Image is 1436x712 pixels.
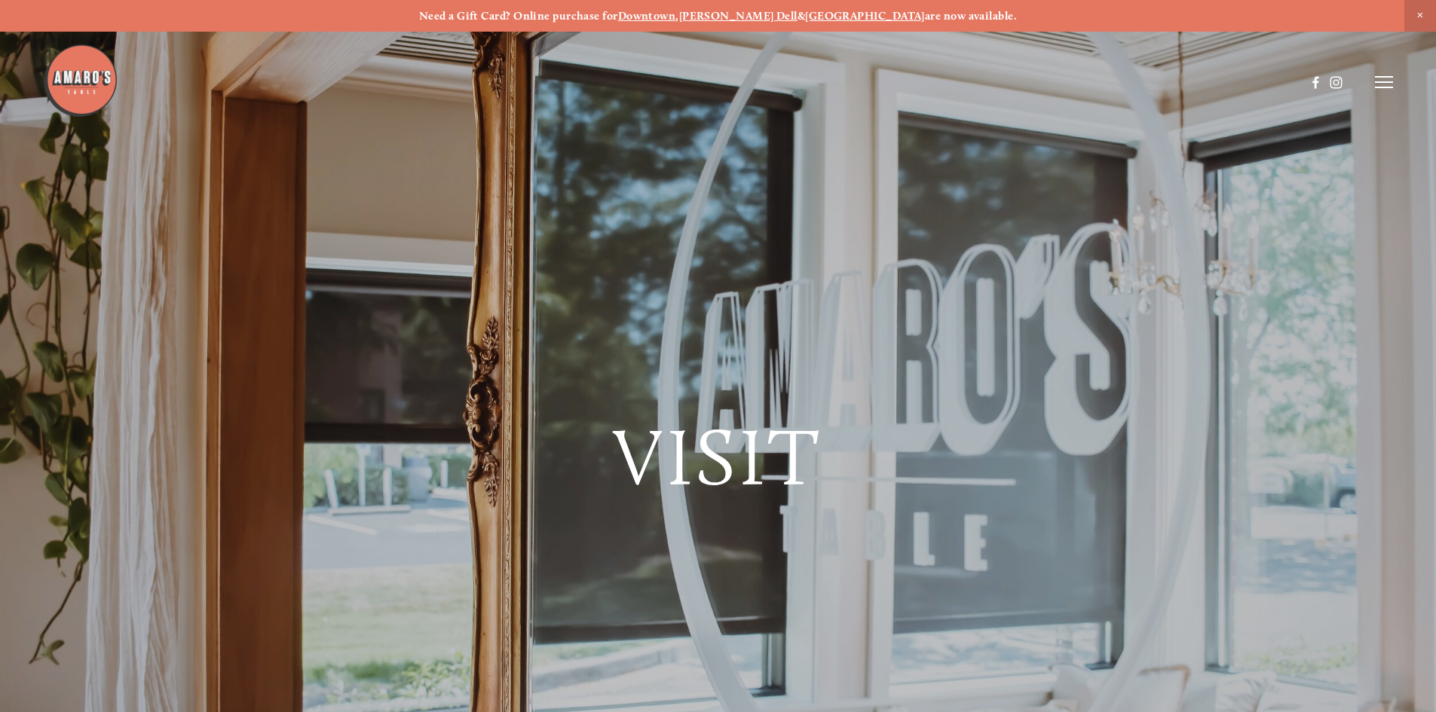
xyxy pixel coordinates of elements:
[675,9,678,23] strong: ,
[618,9,676,23] a: Downtown
[805,9,925,23] a: [GEOGRAPHIC_DATA]
[679,9,798,23] a: [PERSON_NAME] Dell
[43,43,118,118] img: Amaro's Table
[798,9,805,23] strong: &
[613,409,822,505] span: Visit
[419,9,618,23] strong: Need a Gift Card? Online purchase for
[925,9,1017,23] strong: are now available.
